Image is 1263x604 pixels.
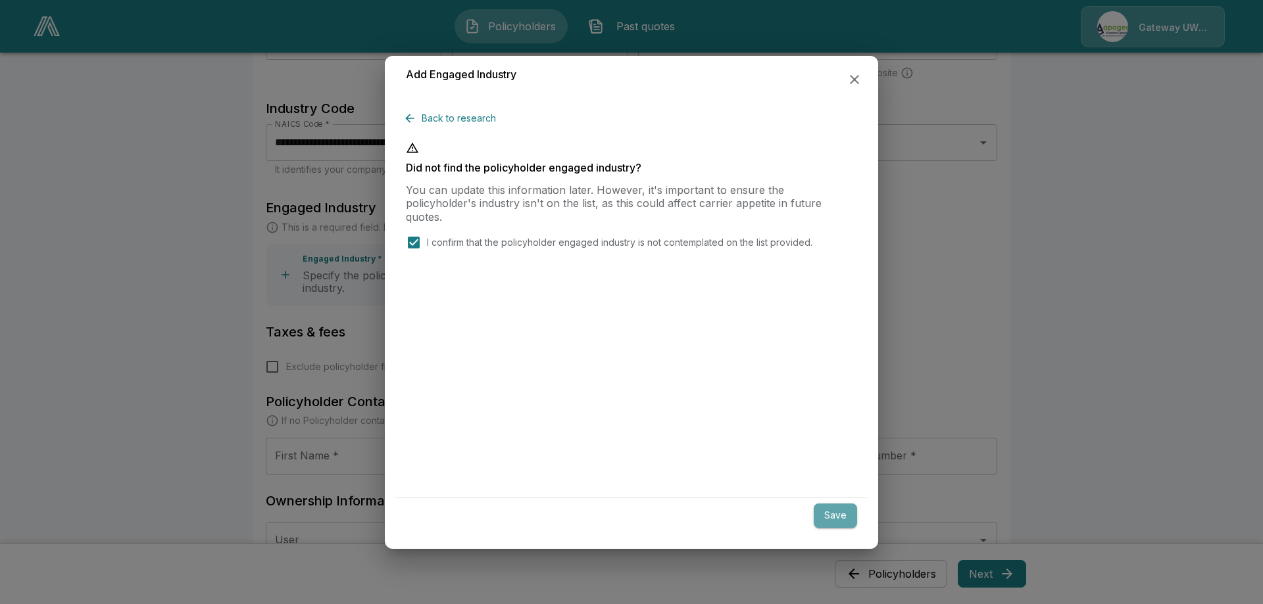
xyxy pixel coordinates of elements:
p: I confirm that the policyholder engaged industry is not contemplated on the list provided. [427,235,812,249]
p: Did not find the policyholder engaged industry? [406,162,857,173]
h6: Add Engaged Industry [406,66,516,83]
p: You can update this information later. However, it's important to ensure the policyholder's indus... [406,183,857,224]
button: Save [814,503,857,528]
button: Back to research [406,106,501,131]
